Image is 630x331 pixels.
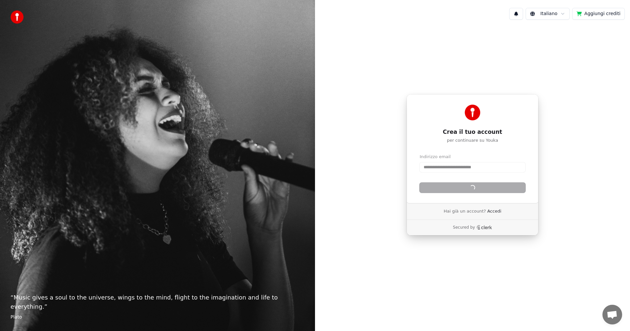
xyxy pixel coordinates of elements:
[444,208,486,214] span: Hai già un account?
[465,105,480,120] img: Youka
[487,208,501,214] a: Accedi
[420,137,525,143] p: per continuare su Youka
[420,128,525,136] h1: Crea il tuo account
[476,225,492,230] a: Clerk logo
[572,8,625,20] button: Aggiungi crediti
[10,314,304,321] footer: Plato
[602,305,622,324] div: Aprire la chat
[453,225,475,230] p: Secured by
[10,10,24,24] img: youka
[10,293,304,311] p: “ Music gives a soul to the universe, wings to the mind, flight to the imagination and life to ev...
